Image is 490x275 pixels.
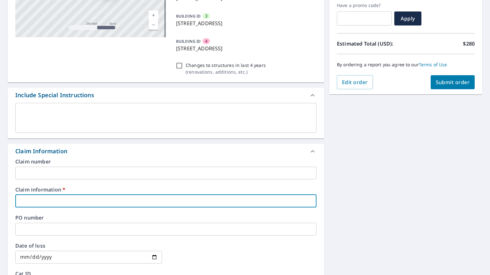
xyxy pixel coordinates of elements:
[431,75,475,89] button: Submit order
[149,20,158,30] a: Current Level 17, Zoom Out
[436,79,470,86] span: Submit order
[176,39,201,44] p: BUILDING ID
[463,40,475,47] p: $280
[176,13,201,19] p: BUILDING ID
[176,19,314,27] p: [STREET_ADDRESS]
[342,79,368,86] span: Edit order
[15,159,316,164] label: Claim number
[15,187,316,192] label: Claim information
[15,215,316,220] label: PO number
[8,144,324,159] div: Claim Information
[394,11,421,25] button: Apply
[8,88,324,103] div: Include Special Instructions
[15,147,67,156] div: Claim Information
[399,15,416,22] span: Apply
[15,91,94,99] div: Include Special Instructions
[186,69,266,75] p: ( renovations, additions, etc. )
[176,45,314,52] p: [STREET_ADDRESS]
[149,11,158,20] a: Current Level 17, Zoom In
[419,62,447,68] a: Terms of Use
[205,38,207,44] span: 4
[337,62,475,68] p: By ordering a report you agree to our
[337,3,392,8] label: Have a promo code?
[205,13,207,19] span: 3
[337,75,373,89] button: Edit order
[15,243,162,248] label: Date of loss
[186,62,266,69] p: Changes to structures in last 4 years
[337,40,406,47] p: Estimated Total (USD):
